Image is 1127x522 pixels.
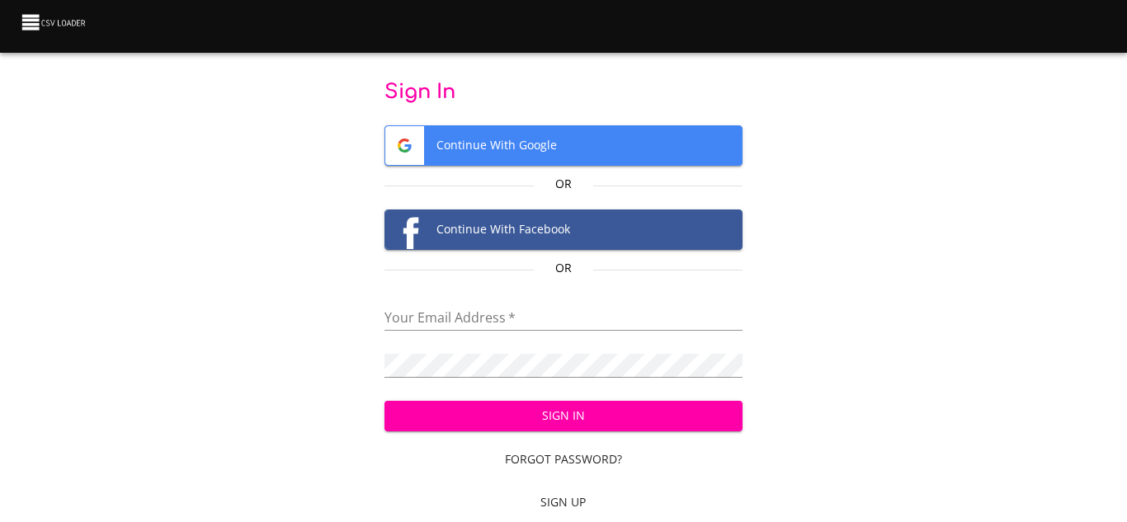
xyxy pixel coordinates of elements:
[384,79,743,106] p: Sign In
[384,401,743,431] button: Sign In
[384,125,743,166] button: Google logoContinue With Google
[391,492,736,513] span: Sign Up
[385,126,424,165] img: Google logo
[391,449,736,470] span: Forgot Password?
[384,444,743,475] a: Forgot Password?
[385,210,424,249] img: Facebook logo
[20,11,89,34] img: CSV Loader
[384,487,743,518] a: Sign Up
[398,406,729,426] span: Sign In
[385,126,742,165] span: Continue With Google
[534,260,593,276] p: Or
[385,210,742,249] span: Continue With Facebook
[384,209,743,250] button: Facebook logoContinue With Facebook
[534,176,593,192] p: Or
